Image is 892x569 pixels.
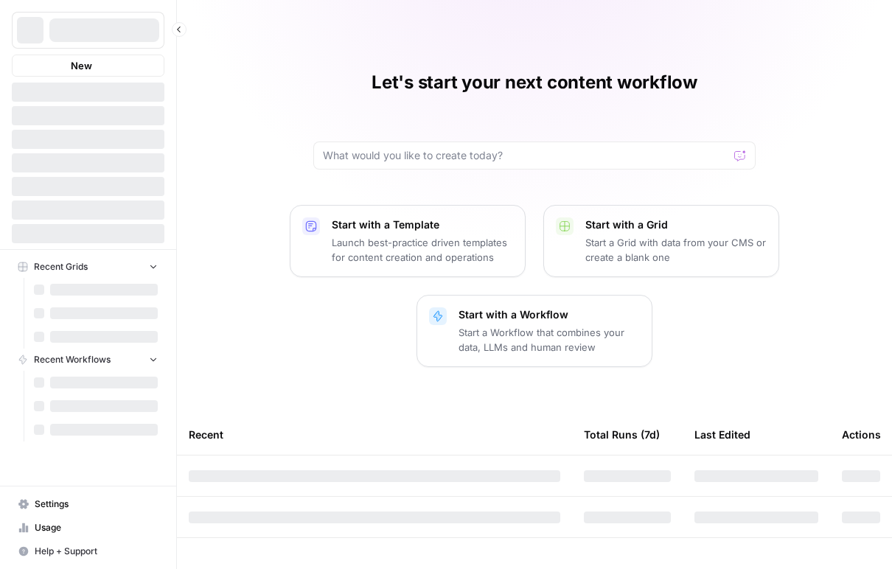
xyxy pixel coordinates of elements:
[842,414,881,455] div: Actions
[459,325,640,355] p: Start a Workflow that combines your data, LLMs and human review
[34,260,88,273] span: Recent Grids
[372,71,697,94] h1: Let's start your next content workflow
[290,205,526,277] button: Start with a TemplateLaunch best-practice driven templates for content creation and operations
[35,498,158,511] span: Settings
[12,349,164,371] button: Recent Workflows
[543,205,779,277] button: Start with a GridStart a Grid with data from your CMS or create a blank one
[459,307,640,322] p: Start with a Workflow
[12,540,164,563] button: Help + Support
[332,217,513,232] p: Start with a Template
[12,256,164,278] button: Recent Grids
[585,235,767,265] p: Start a Grid with data from your CMS or create a blank one
[34,353,111,366] span: Recent Workflows
[189,414,560,455] div: Recent
[12,516,164,540] a: Usage
[332,235,513,265] p: Launch best-practice driven templates for content creation and operations
[35,521,158,534] span: Usage
[585,217,767,232] p: Start with a Grid
[12,492,164,516] a: Settings
[12,55,164,77] button: New
[323,148,728,163] input: What would you like to create today?
[71,58,92,73] span: New
[584,414,660,455] div: Total Runs (7d)
[417,295,652,367] button: Start with a WorkflowStart a Workflow that combines your data, LLMs and human review
[694,414,750,455] div: Last Edited
[35,545,158,558] span: Help + Support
